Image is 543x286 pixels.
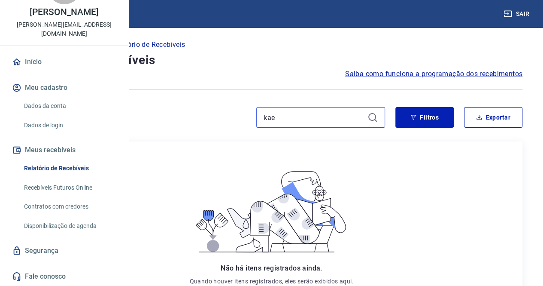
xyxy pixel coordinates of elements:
a: Dados de login [21,117,118,134]
button: Meus recebíveis [10,141,118,160]
input: Busque pelo número do pedido [264,111,364,124]
p: [PERSON_NAME] [30,8,98,17]
p: Relatório de Recebíveis [111,40,185,50]
h4: Relatório de Recebíveis [21,52,522,69]
p: [PERSON_NAME][EMAIL_ADDRESS][DOMAIN_NAME] [7,20,121,38]
a: Segurança [10,241,118,260]
a: Início [10,52,118,71]
span: Não há itens registrados ainda. [221,264,322,272]
a: Contratos com credores [21,198,118,215]
button: Sair [502,6,533,22]
a: Relatório de Recebíveis [21,160,118,177]
button: Meu cadastro [10,78,118,97]
a: Dados da conta [21,97,118,115]
p: Quando houver itens registrados, eles serão exibidos aqui. [189,277,353,286]
button: Exportar [464,107,522,128]
a: Saiba como funciona a programação dos recebimentos [345,69,522,79]
a: Fale conosco [10,267,118,286]
button: Filtros [395,107,454,128]
a: Recebíveis Futuros Online [21,179,118,197]
a: Disponibilização de agenda [21,217,118,235]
